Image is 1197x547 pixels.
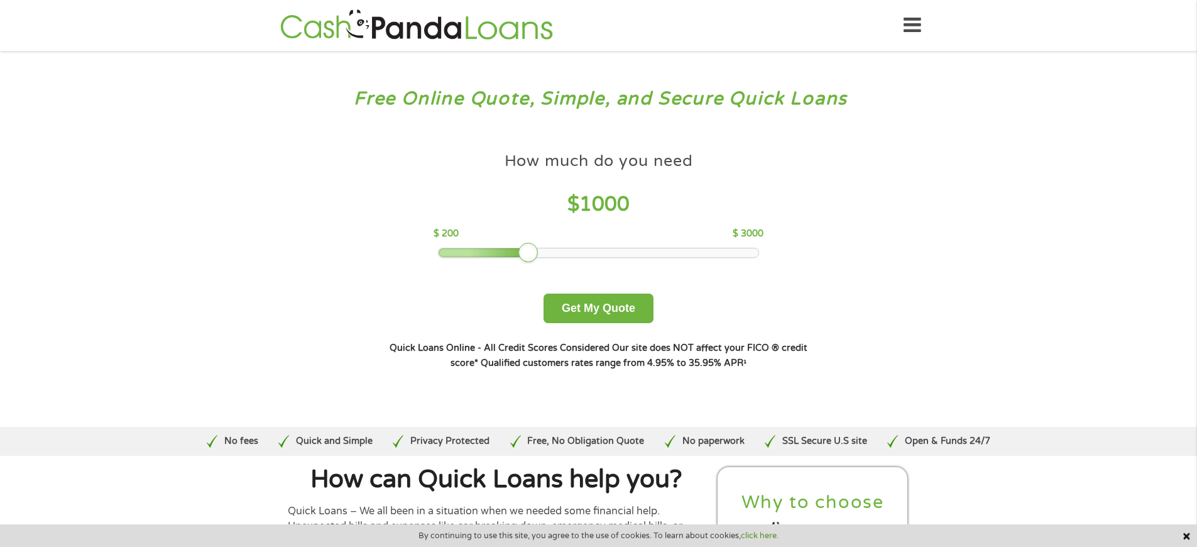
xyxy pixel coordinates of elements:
p: Free, No Obligation Quote [527,434,644,448]
span: 1000 [579,192,630,216]
strong: Our site does NOT affect your FICO ® credit score* [451,343,807,368]
p: Open & Funds 24/7 [905,434,990,448]
p: No paperwork [682,434,745,448]
p: Quick and Simple [296,434,373,448]
h4: How much do you need [505,151,693,172]
h2: Why to choose [728,491,898,514]
span: By continuing to use this site, you agree to the use of cookies. To learn about cookies, [418,531,779,540]
p: SSL Secure U.S site [782,434,867,448]
p: Privacy Protected [410,434,489,448]
h3: Free Online Quote, Simple, and Secure Quick Loans [36,87,1161,111]
p: No fees [224,434,258,448]
h4: $ [434,192,763,218]
h1: How can Quick Loans help you? [288,467,705,492]
a: click here. [741,531,779,541]
img: GetLoanNow Logo [276,8,557,43]
strong: Qualified customers rates range from 4.95% to 35.95% APR¹ [481,358,746,368]
p: $ 3000 [733,227,763,241]
strong: Quick Loans Online - All Credit Scores Considered [390,343,609,353]
button: Get My Quote [544,294,653,323]
p: $ 200 [434,227,459,241]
